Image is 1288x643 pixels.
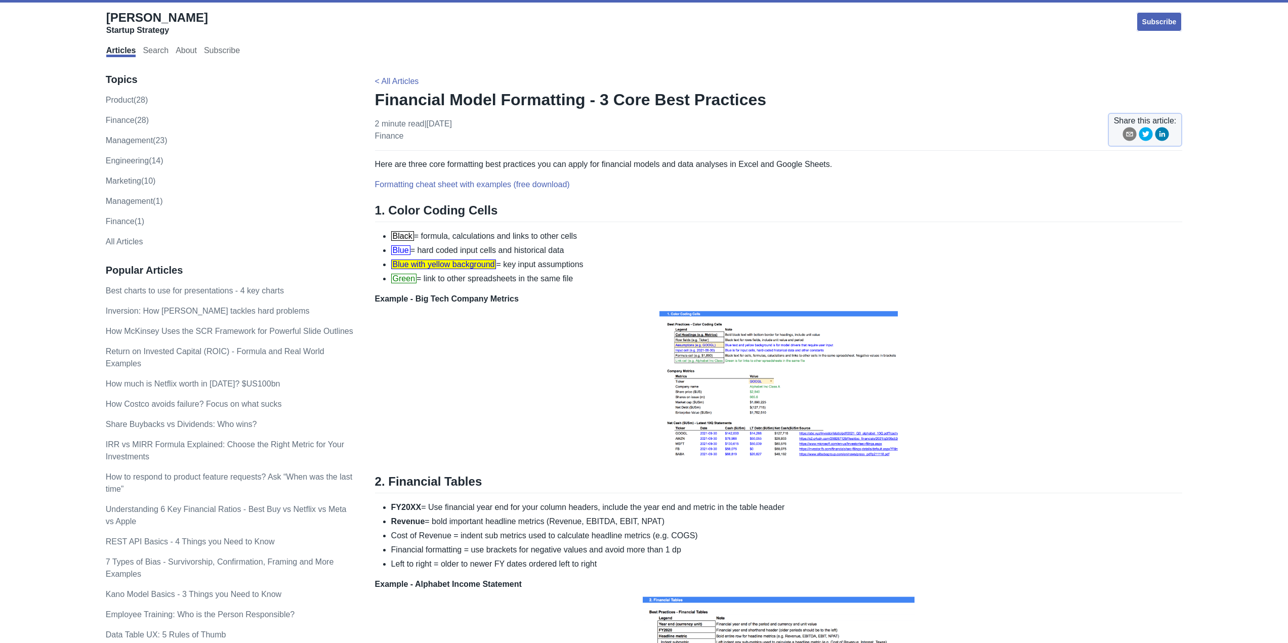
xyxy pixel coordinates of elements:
a: Best charts to use for presentations - 4 key charts [106,286,284,295]
strong: FY20XX [391,503,422,511]
a: [PERSON_NAME]Startup Strategy [106,10,208,35]
a: Return on Invested Capital (ROIC) - Formula and Real World Examples [106,347,324,368]
a: finance [375,132,404,140]
a: Formatting cheat sheet with examples (free download) [375,180,570,189]
p: Here are three core formatting best practices you can apply for financial models and data analyse... [375,158,1183,170]
strong: Example - Big Tech Company Metrics [375,294,519,303]
a: 7 Types of Bias - Survivorship, Confirmation, Framing and More Examples [106,558,334,578]
button: twitter [1139,127,1153,145]
a: How to respond to product feature requests? Ask “When was the last time” [106,473,352,493]
li: = Use financial year end for your column headers, include the year end and metric in the table he... [391,501,1183,513]
a: Management(1) [106,197,163,205]
a: How McKinsey Uses the SCR Framework for Powerful Slide Outlines [106,327,353,335]
a: Articles [106,46,136,57]
a: engineering(14) [106,156,163,165]
a: Subscribe [1136,12,1183,32]
button: email [1123,127,1137,145]
a: Finance(1) [106,217,144,226]
li: = hard coded input cells and historical data [391,244,1183,256]
a: < All Articles [375,77,419,85]
li: = link to other spreadsheets in the same file [391,273,1183,285]
span: Share this article: [1114,115,1177,127]
li: = key input assumptions [391,259,1183,271]
span: Green [391,274,417,283]
a: REST API Basics - 4 Things you Need to Know [106,537,275,546]
a: Employee Training: Who is the Person Responsible? [106,610,295,619]
li: = bold important headline metrics (Revenue, EBITDA, EBIT, NPAT) [391,516,1183,528]
a: finance(28) [106,116,149,124]
h2: 1. Color Coding Cells [375,203,1183,222]
strong: Example - Alphabet Income Statement [375,580,522,588]
li: Financial formatting = use brackets for negative values and avoid more than 1 dp [391,544,1183,556]
a: Subscribe [204,46,240,57]
strong: Revenue [391,517,425,526]
h1: Financial Model Formatting - 3 Core Best Practices [375,90,1183,110]
li: Cost of Revenue = indent sub metrics used to calculate headline metrics (e.g. COGS) [391,530,1183,542]
button: linkedin [1155,127,1169,145]
a: Inversion: How [PERSON_NAME] tackles hard problems [106,307,310,315]
div: Startup Strategy [106,25,208,35]
a: management(23) [106,136,168,145]
span: Blue with yellow background [391,260,496,269]
p: 2 minute read | [DATE] [375,118,452,142]
span: Blue [391,245,410,255]
span: [PERSON_NAME] [106,11,208,24]
li: Left to right = older to newer FY dates ordered left to right [391,558,1183,570]
a: How Costco avoids failure? Focus on what sucks [106,400,282,408]
a: Search [143,46,169,57]
h3: Topics [106,73,354,86]
span: Black [391,231,414,241]
a: About [176,46,197,57]
a: How much is Netflix worth in [DATE]? $US100bn [106,379,280,388]
a: IRR vs MIRR Formula Explained: Choose the Right Metric for Your Investments [106,440,344,461]
img: COLORCODE [657,305,900,462]
a: Understanding 6 Key Financial Ratios - Best Buy vs Netflix vs Meta vs Apple [106,505,347,526]
a: Kano Model Basics - 3 Things you Need to Know [106,590,281,598]
li: = formula, calculations and links to other cells [391,230,1183,242]
a: product(28) [106,96,148,104]
a: All Articles [106,237,143,246]
a: Data Table UX: 5 Rules of Thumb [106,630,226,639]
h2: 2. Financial Tables [375,474,1183,493]
h3: Popular Articles [106,264,354,277]
a: Share Buybacks vs Dividends: Who wins? [106,420,257,428]
a: marketing(10) [106,177,156,185]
